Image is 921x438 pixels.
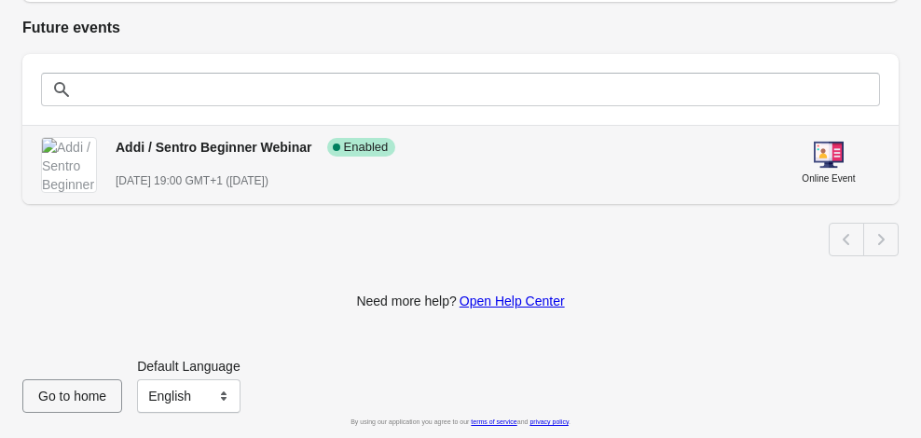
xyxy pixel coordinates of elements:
[22,389,122,404] a: Go to home
[802,170,855,188] div: Online Event
[814,140,844,170] img: online-event-5d64391802a09ceff1f8b055f10f5880.png
[42,138,96,192] img: Addi / Sentro Beginner Webinar
[22,17,899,39] h2: Future events
[356,294,456,308] span: Need more help?
[829,223,899,256] nav: Pagination
[22,413,899,431] div: By using our application you agree to our and .
[471,418,516,425] a: terms of service
[137,357,241,376] label: Default Language
[116,140,312,155] span: Addi / Sentro Beginner Webinar
[344,140,389,155] span: Enabled
[38,389,106,404] span: Go to home
[22,379,122,413] button: Go to home
[529,418,569,425] a: privacy policy
[460,294,565,308] a: Open Help Center
[116,174,268,187] span: [DATE] 19:00 GMT+1 ([DATE])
